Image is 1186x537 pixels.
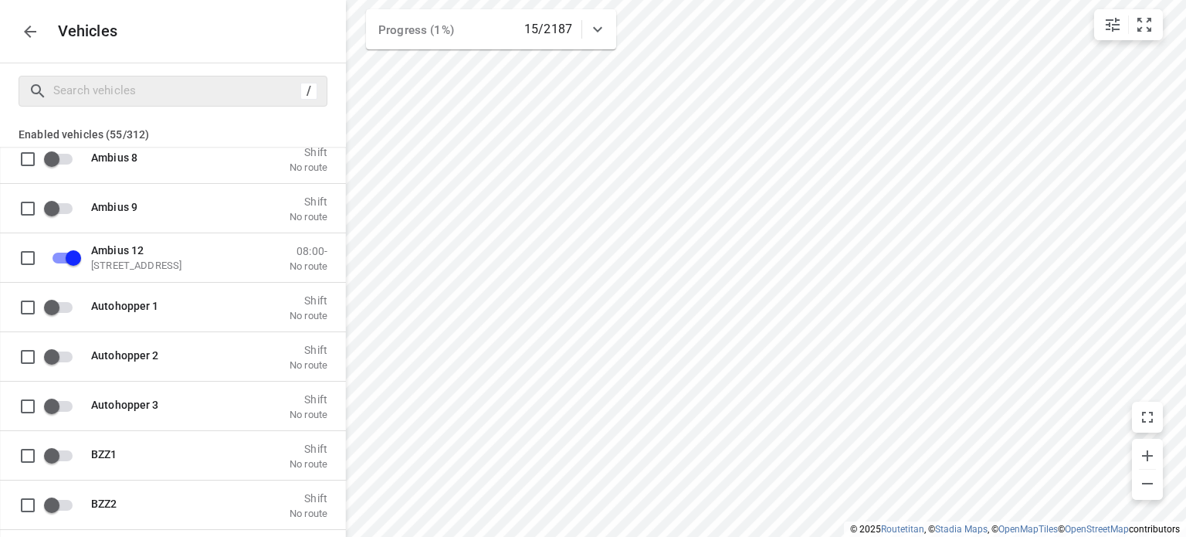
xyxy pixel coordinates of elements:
[290,195,327,207] p: Shift
[46,22,118,40] p: Vehicles
[290,260,327,272] p: No route
[290,393,327,405] p: Shift
[1094,9,1163,40] div: small contained button group
[850,524,1180,535] li: © 2025 , © , © © contributors
[1097,9,1128,40] button: Map settings
[290,309,327,321] p: No route
[290,244,327,257] p: 08:00-
[43,292,82,321] span: Enable
[91,398,159,410] span: Autohopper 3
[290,507,327,519] p: No route
[91,259,246,271] p: [STREET_ADDRESS]
[290,457,327,470] p: No route
[378,23,454,37] span: Progress (1%)
[43,391,82,420] span: Enable
[290,343,327,355] p: Shift
[300,83,317,100] div: /
[91,348,159,361] span: Autohopper 2
[91,299,159,311] span: Autohopper 1
[43,193,82,223] span: Enable
[91,497,117,509] span: BZZ2
[91,151,137,163] span: Ambius 8
[43,342,82,371] span: Enable
[43,490,82,519] span: Enable
[91,200,137,212] span: Ambius 9
[43,440,82,470] span: Enable
[43,243,82,272] span: Disable
[998,524,1058,535] a: OpenMapTiles
[290,442,327,454] p: Shift
[290,145,327,158] p: Shift
[935,524,988,535] a: Stadia Maps
[290,491,327,504] p: Shift
[290,294,327,306] p: Shift
[366,9,616,49] div: Progress (1%)15/2187
[290,161,327,173] p: No route
[53,79,300,103] input: Search vehicles
[881,524,924,535] a: Routetitan
[43,144,82,173] span: Enable
[91,243,144,256] span: Ambius 12
[1129,9,1160,40] button: Fit zoom
[91,447,117,460] span: BZZ1
[524,20,572,39] p: 15/2187
[290,408,327,420] p: No route
[290,359,327,371] p: No route
[1065,524,1129,535] a: OpenStreetMap
[290,210,327,223] p: No route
